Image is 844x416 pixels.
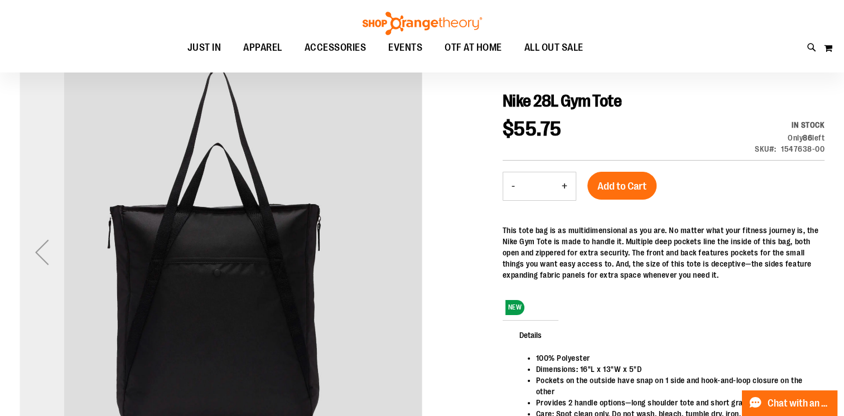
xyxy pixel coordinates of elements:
span: APPAREL [243,35,282,60]
span: In stock [792,120,824,129]
div: Availability [755,119,824,130]
span: JUST IN [187,35,221,60]
span: ACCESSORIES [305,35,366,60]
span: Details [503,320,558,349]
span: Chat with an Expert [768,398,831,409]
span: EVENTS [388,35,422,60]
strong: 86 [803,133,812,142]
span: ALL OUT SALE [524,35,583,60]
button: Chat with an Expert [742,390,838,416]
span: Nike 28L Gym Tote [503,91,622,110]
span: NEW [505,300,525,315]
div: Only 86 left [755,132,824,143]
li: Dimensions: 16"L x 13"W x 5"D [536,364,813,375]
li: Provides 2 handle options—long shoulder tote and short grab-and-go [536,397,813,408]
button: Decrease product quantity [503,172,523,200]
li: Pockets on the outside have snap on 1 side and hook-and-loop closure on the other [536,375,813,397]
button: Increase product quantity [553,172,576,200]
button: Add to Cart [587,172,657,200]
span: OTF AT HOME [445,35,502,60]
div: 1547638-00 [781,143,824,154]
span: Add to Cart [597,180,647,192]
span: $55.75 [503,118,562,141]
input: Product quantity [523,173,553,200]
strong: SKU [755,144,777,153]
li: 100% Polyester [536,352,813,364]
div: This tote bag is as multidimensional as you are. No matter what your fitness journey is, the Nike... [503,225,824,280]
img: Shop Orangetheory [361,12,484,35]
